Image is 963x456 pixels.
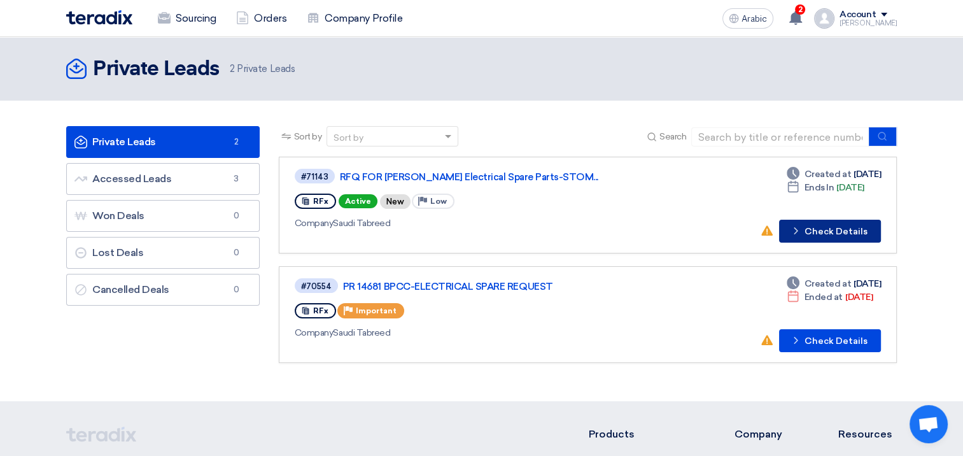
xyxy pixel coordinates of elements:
[589,427,696,442] li: Products
[805,181,834,194] span: Ends In
[66,274,260,306] a: Cancelled Deals0
[294,130,322,143] span: Sort by
[339,194,377,208] span: Active
[356,306,397,315] span: Important
[734,427,800,442] li: Company
[805,277,851,290] span: Created at
[74,136,156,148] font: Private Leads
[805,290,843,304] span: Ended at
[228,136,244,148] span: 2
[742,15,767,24] span: Arabic
[805,167,851,181] span: Created at
[910,405,948,443] a: Open chat
[380,194,411,209] div: New
[176,11,216,26] font: Sourcing
[93,57,220,82] h2: Private Leads
[226,4,297,32] a: Orders
[430,197,447,206] span: Low
[854,167,881,181] font: [DATE]
[228,173,244,185] span: 3
[228,246,244,259] span: 0
[313,197,328,206] span: RFx
[814,8,834,29] img: profile_test.png
[254,11,286,26] font: Orders
[854,277,881,290] font: [DATE]
[836,181,864,194] font: [DATE]
[295,327,334,338] span: Company
[295,218,334,229] span: Company
[301,282,332,290] div: #70554
[795,4,805,15] span: 2
[228,283,244,296] span: 0
[74,210,144,222] font: Won Deals
[74,246,143,259] font: Lost Deals
[148,4,226,32] a: Sourcing
[230,63,235,75] span: 2
[74,283,169,296] font: Cancelled Deals
[845,290,873,304] font: [DATE]
[691,127,869,146] input: Search by title or reference number
[228,210,244,222] span: 0
[779,329,881,352] button: Check Details
[334,131,363,145] div: Sort by
[301,173,328,181] div: #71143
[66,200,260,232] a: Won Deals0
[66,126,260,158] a: Private Leads2
[66,10,132,25] img: Teradix logo
[805,337,868,346] font: Check Details
[840,20,897,27] div: [PERSON_NAME]
[325,11,402,26] font: Company Profile
[295,327,390,338] font: Saudi Tabreed
[805,227,868,236] font: Check Details
[295,218,390,229] font: Saudi Tabreed
[838,427,897,442] li: Resources
[343,281,661,292] a: PR 14681 BPCC-ELECTRICAL SPARE REQUEST
[313,306,328,315] span: RFx
[722,8,773,29] button: Arabic
[66,237,260,269] a: Lost Deals0
[74,173,171,185] font: Accessed Leads
[230,63,295,75] font: Private Leads
[66,163,260,195] a: Accessed Leads3
[840,10,876,20] div: Account
[659,130,686,143] span: Search
[779,220,881,243] button: Check Details
[340,171,658,183] a: RFQ FOR [PERSON_NAME] Electrical Spare Parts-STOM...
